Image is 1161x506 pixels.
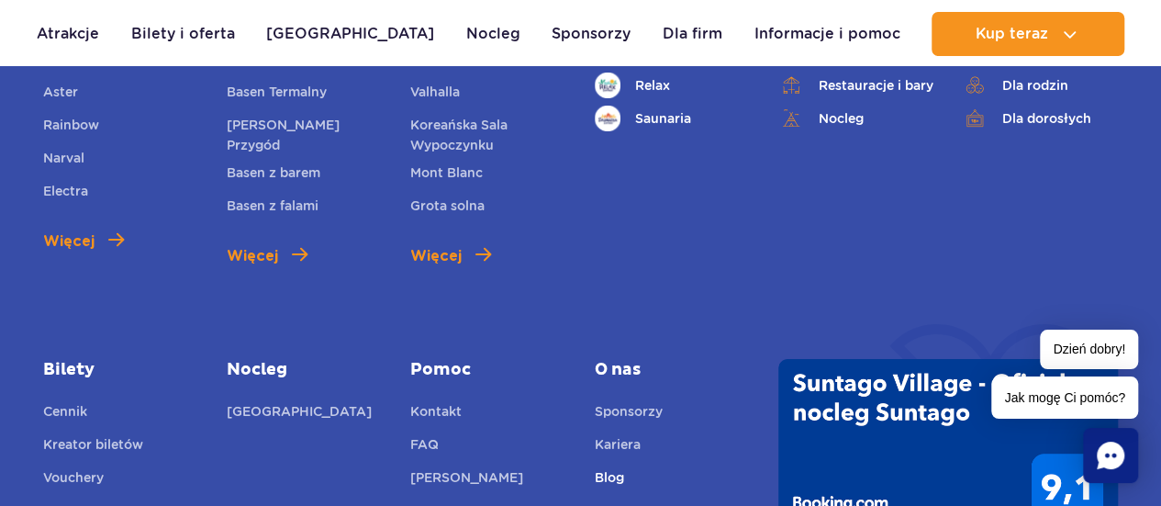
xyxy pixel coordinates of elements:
[43,151,84,165] span: Narval
[410,245,491,267] a: Więcej
[778,73,934,98] a: Restauracje i bary
[595,359,751,381] span: O nas
[227,82,327,107] a: Basen Termalny
[663,12,722,56] a: Dla firm
[962,73,1118,98] a: Dla rodzin
[43,115,99,141] a: Rainbow
[410,165,483,180] span: Mont Blanc
[595,106,751,131] a: Saunaria
[43,434,143,460] a: Kreator biletów
[43,148,84,174] a: Narval
[43,231,124,253] a: Więcej
[227,401,372,427] a: [GEOGRAPHIC_DATA]
[43,401,87,427] a: Cennik
[43,467,104,493] a: Vouchery
[227,196,318,221] a: Basen z falami
[43,84,78,99] span: Aster
[1083,428,1138,483] div: Chat
[962,106,1118,131] a: Dla dorosłych
[466,12,520,56] a: Nocleg
[410,245,462,267] span: Więcej
[595,467,624,493] a: Blog
[43,181,88,207] a: Electra
[131,12,235,56] a: Bilety i oferta
[754,12,899,56] a: Informacje i pomoc
[227,163,320,188] a: Basen z barem
[410,196,485,221] a: Grota solna
[991,377,1138,419] span: Jak mogę Ci pomóc?
[43,118,99,132] span: Rainbow
[266,12,434,56] a: [GEOGRAPHIC_DATA]
[410,115,566,155] a: Koreańska Sala Wypoczynku
[778,106,934,131] a: Nocleg
[595,401,663,427] a: Sponsorzy
[975,26,1047,42] span: Kup teraz
[227,245,307,267] a: Więcej
[410,82,460,107] a: Valhalla
[410,84,460,99] span: Valhalla
[43,359,199,381] a: Bilety
[227,115,383,155] a: [PERSON_NAME] Przygód
[37,12,99,56] a: Atrakcje
[43,231,95,253] span: Więcej
[410,359,566,381] a: Pomoc
[1040,330,1138,369] span: Dzień dobry!
[410,467,523,493] a: [PERSON_NAME]
[227,359,383,381] a: Nocleg
[410,401,462,427] a: Kontakt
[410,434,439,460] a: FAQ
[932,12,1124,56] button: Kup teraz
[595,434,641,460] a: Kariera
[552,12,631,56] a: Sponsorzy
[43,82,78,107] a: Aster
[227,245,278,267] span: Więcej
[595,73,751,98] a: Relax
[410,163,483,188] a: Mont Blanc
